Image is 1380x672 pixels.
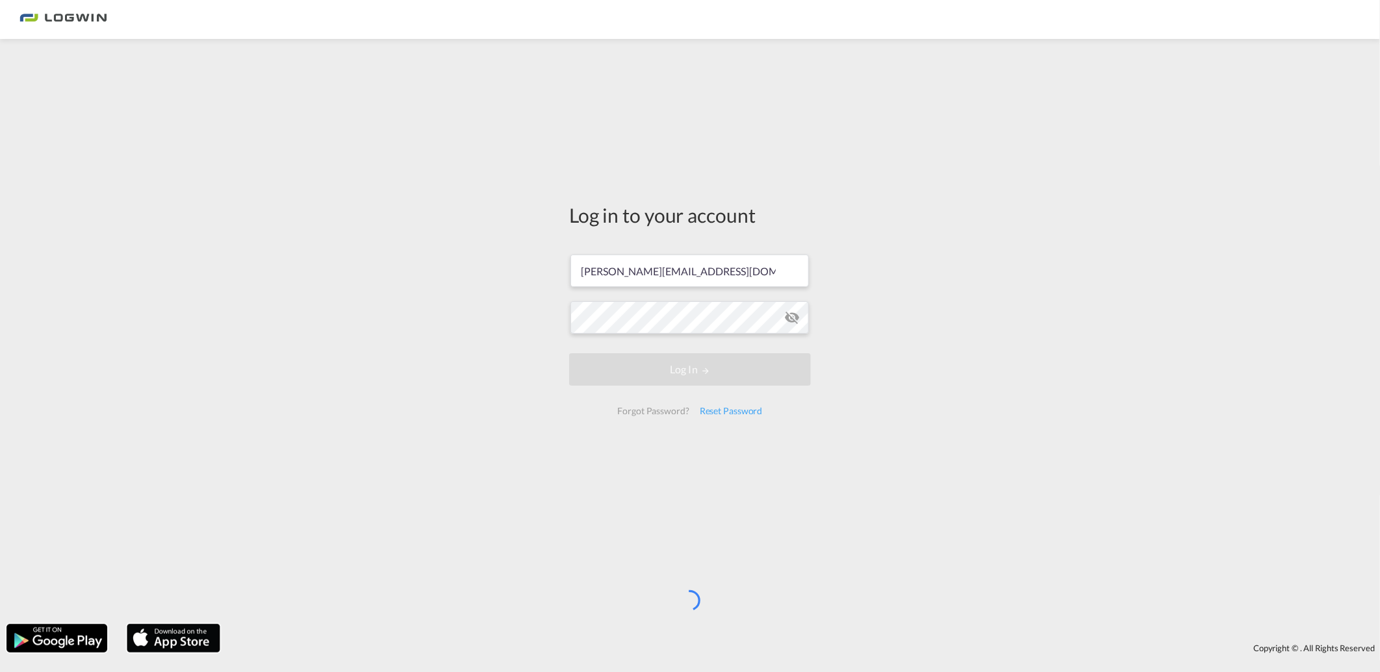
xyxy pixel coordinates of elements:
[227,637,1380,659] div: Copyright © . All Rights Reserved
[570,255,809,287] input: Enter email/phone number
[784,310,800,325] md-icon: icon-eye-off
[695,399,768,423] div: Reset Password
[5,623,109,654] img: google.png
[569,201,811,229] div: Log in to your account
[125,623,222,654] img: apple.png
[19,5,107,34] img: bc73a0e0d8c111efacd525e4c8ad7d32.png
[612,399,694,423] div: Forgot Password?
[569,353,811,386] button: LOGIN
